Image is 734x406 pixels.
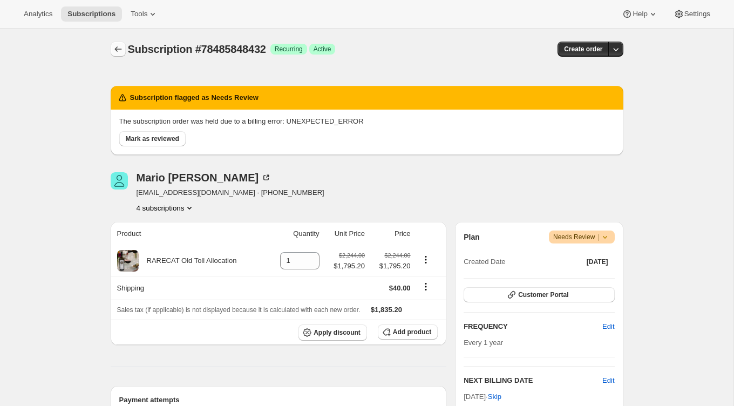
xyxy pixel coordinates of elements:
[111,172,128,190] span: Mario Lemieux
[596,318,621,335] button: Edit
[137,187,324,198] span: [EMAIL_ADDRESS][DOMAIN_NAME] · [PHONE_NUMBER]
[17,6,59,22] button: Analytics
[464,321,602,332] h2: FREQUENCY
[558,42,609,57] button: Create order
[564,45,602,53] span: Create order
[464,287,614,302] button: Customer Portal
[117,306,361,314] span: Sales tax (if applicable) is not displayed because it is calculated with each new order.
[371,306,402,314] span: $1,835.20
[481,388,508,405] button: Skip
[314,45,331,53] span: Active
[393,328,431,336] span: Add product
[378,324,438,340] button: Add product
[368,222,414,246] th: Price
[111,42,126,57] button: Subscriptions
[137,172,272,183] div: Mario [PERSON_NAME]
[126,134,179,143] span: Mark as reviewed
[384,252,410,259] small: $2,244.00
[339,252,365,259] small: $2,244.00
[464,232,480,242] h2: Plan
[464,375,602,386] h2: NEXT BILLING DATE
[587,258,608,266] span: [DATE]
[119,395,438,405] h2: Payment attempts
[131,10,147,18] span: Tools
[615,6,664,22] button: Help
[684,10,710,18] span: Settings
[267,222,323,246] th: Quantity
[464,339,503,347] span: Every 1 year
[137,202,195,213] button: Product actions
[553,232,610,242] span: Needs Review
[633,10,647,18] span: Help
[119,131,186,146] button: Mark as reviewed
[111,276,267,300] th: Shipping
[298,324,367,341] button: Apply discount
[139,255,237,266] div: RARECAT Old Toll Allocation
[119,116,615,127] p: The subscription order was held due to a billing error: UNEXPECTED_ERROR
[464,393,501,401] span: [DATE] ·
[371,261,411,272] span: $1,795.20
[67,10,115,18] span: Subscriptions
[389,284,411,292] span: $40.00
[61,6,122,22] button: Subscriptions
[417,281,434,293] button: Shipping actions
[24,10,52,18] span: Analytics
[117,250,139,272] img: product img
[275,45,303,53] span: Recurring
[323,222,369,246] th: Unit Price
[602,321,614,332] span: Edit
[597,233,599,241] span: |
[667,6,717,22] button: Settings
[580,254,615,269] button: [DATE]
[111,222,267,246] th: Product
[602,375,614,386] button: Edit
[417,254,434,266] button: Product actions
[314,328,361,337] span: Apply discount
[488,391,501,402] span: Skip
[128,43,266,55] span: Subscription #78485848432
[518,290,568,299] span: Customer Portal
[334,261,365,272] span: $1,795.20
[124,6,165,22] button: Tools
[464,256,505,267] span: Created Date
[130,92,259,103] h2: Subscription flagged as Needs Review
